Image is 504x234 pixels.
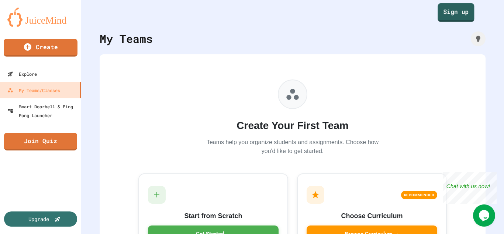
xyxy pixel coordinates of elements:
[473,204,497,227] iframe: chat widget
[401,191,438,199] div: RECOMMENDED
[438,3,474,22] a: Sign up
[7,102,78,120] div: Smart Doorbell & Ping Pong Launcher
[4,39,77,57] a: Create
[204,118,381,133] h2: Create Your First Team
[307,211,437,221] h3: Choose Curriculum
[471,31,486,46] div: How it works
[7,69,37,78] div: Explore
[148,211,279,221] h3: Start from Scratch
[4,133,77,150] a: Join Quiz
[28,215,49,223] div: Upgrade
[7,7,74,27] img: logo-orange.svg
[100,30,153,47] div: My Teams
[443,172,497,204] iframe: chat widget
[7,86,60,95] div: My Teams/Classes
[204,138,381,156] p: Teams help you organize students and assignments. Choose how you'd like to get started.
